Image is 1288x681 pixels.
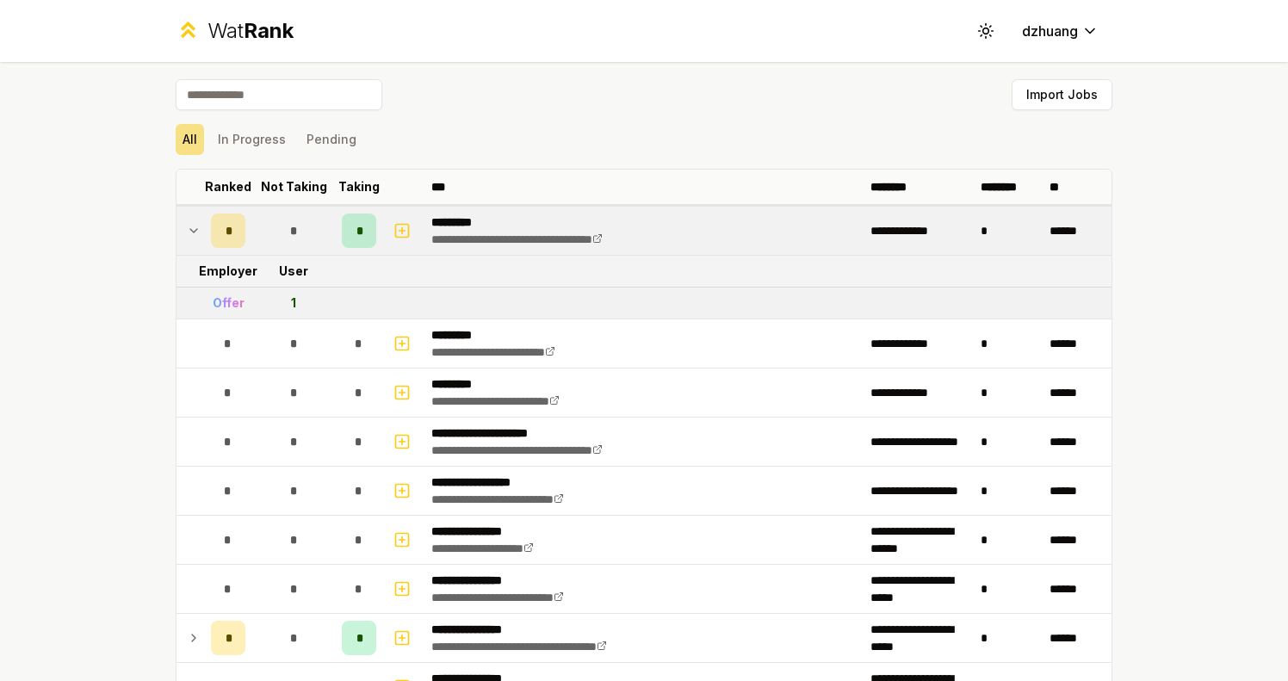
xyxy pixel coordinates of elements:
[207,17,294,45] div: Wat
[261,178,327,195] p: Not Taking
[205,178,251,195] p: Ranked
[176,124,204,155] button: All
[213,294,245,312] div: Offer
[204,256,252,287] td: Employer
[300,124,363,155] button: Pending
[176,17,294,45] a: WatRank
[244,18,294,43] span: Rank
[211,124,293,155] button: In Progress
[1022,21,1078,41] span: dzhuang
[1012,79,1112,110] button: Import Jobs
[252,256,335,287] td: User
[338,178,380,195] p: Taking
[1008,15,1112,46] button: dzhuang
[291,294,296,312] div: 1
